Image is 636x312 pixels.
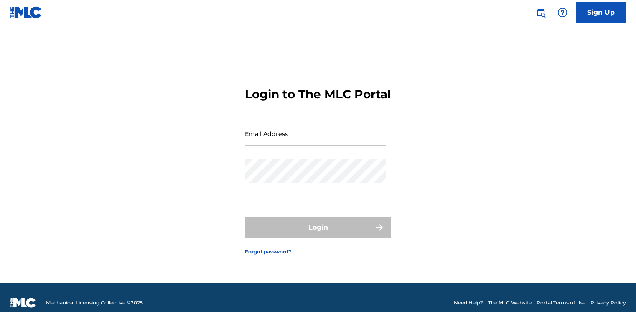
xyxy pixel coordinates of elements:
a: The MLC Website [488,299,532,307]
span: Mechanical Licensing Collective © 2025 [46,299,143,307]
a: Public Search [532,4,549,21]
a: Forgot password? [245,248,291,256]
img: MLC Logo [10,6,42,18]
a: Privacy Policy [590,299,626,307]
a: Portal Terms of Use [537,299,585,307]
a: Need Help? [454,299,483,307]
img: help [557,8,567,18]
h3: Login to The MLC Portal [245,87,391,102]
a: Sign Up [576,2,626,23]
iframe: Chat Widget [594,272,636,312]
div: Help [554,4,571,21]
img: search [536,8,546,18]
img: logo [10,298,36,308]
